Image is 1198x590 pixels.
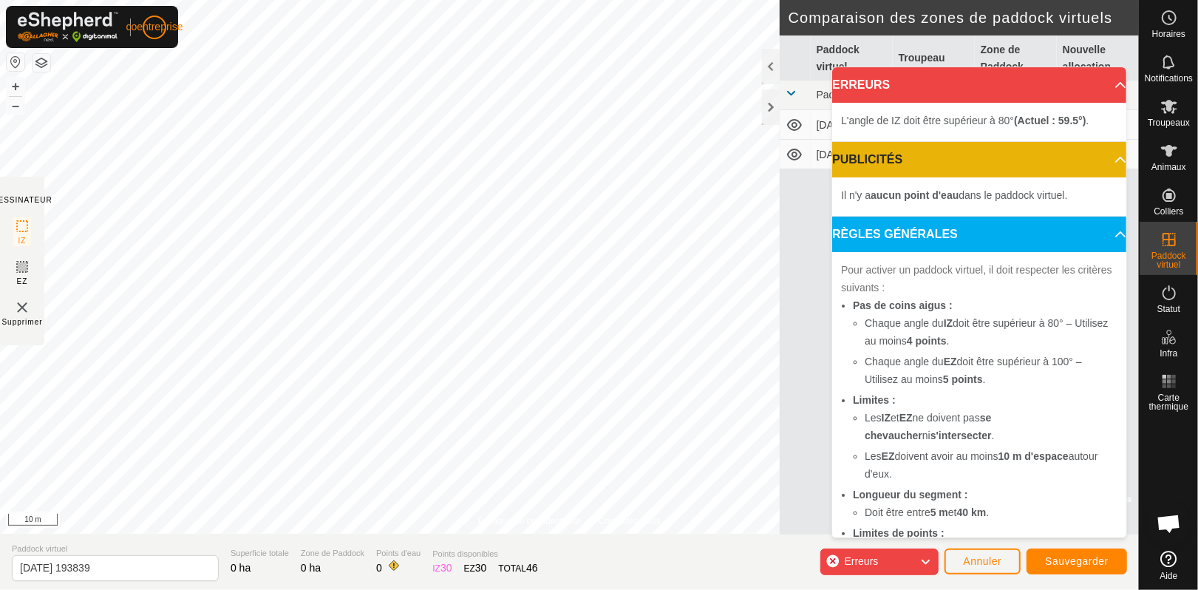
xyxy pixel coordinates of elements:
[983,373,986,385] font: .
[231,562,251,574] font: 0 ha
[930,506,948,518] font: 5 m
[913,412,980,424] font: ne doivent pas
[7,53,24,71] button: Réinitialiser la carte
[440,562,452,574] font: 30
[1086,115,1089,126] font: .
[841,115,1014,126] font: L'angle de IZ doit être supérieur à 80°
[1148,118,1190,128] font: Troupeaux
[817,149,887,160] font: [DATE] 193603
[946,335,949,347] font: .
[526,562,538,574] font: 46
[18,12,118,42] img: Logo Gallagher
[948,506,957,518] font: et
[12,98,19,113] font: –
[832,153,902,166] font: PUBLICITÉS
[832,78,890,91] font: ERREURS
[832,142,1126,177] p-accordion-header: PUBLICITÉS
[17,277,28,285] font: EZ
[817,119,887,131] font: [DATE] 193428
[882,450,895,462] font: EZ
[12,78,20,94] font: +
[930,430,992,441] font: s'intersecter
[899,412,913,424] font: EZ
[944,356,957,367] font: EZ
[943,373,983,385] font: 5 points
[865,356,1082,385] font: doit être supérieur à 100° – Utilisez au moins
[18,237,27,245] font: IZ
[1157,304,1180,314] font: Statut
[1152,29,1185,39] font: Horaires
[1151,251,1186,270] font: Paddock virtuel
[832,103,1126,141] p-accordion-content: ERREURS
[865,317,1108,347] font: doit être supérieur à 80° – Utilisez au moins
[126,21,183,33] font: coentreprise
[432,549,498,558] font: Points disponibles
[957,506,987,518] font: 40 km
[998,450,1069,462] font: 10 m d'espace
[599,515,661,528] a: Contactez-nous
[964,555,1002,567] font: Annuler
[789,10,1113,26] font: Comparaison des zones de paddock virtuels
[1147,501,1191,546] div: Ouvrir le chat
[832,67,1126,103] p-accordion-header: ERREURS
[1,318,42,326] font: Supprimer
[1151,162,1186,172] font: Animaux
[865,412,882,424] font: Les
[1160,348,1177,359] font: Infra
[945,549,1021,574] button: Annuler
[1149,393,1188,412] font: Carte thermique
[865,506,930,518] font: Doit être entre
[907,335,947,347] font: 4 points
[944,317,953,329] font: IZ
[499,563,527,574] font: TOTAL
[922,430,930,441] font: ni
[301,562,321,574] font: 0 ha
[1160,571,1177,581] font: Aide
[7,97,24,115] button: –
[853,394,896,406] font: Limites :
[13,299,31,316] img: Paddock virtuel
[1014,115,1086,126] font: (Actuel : 59.5°)
[891,412,899,424] font: et
[12,544,67,553] font: Paddock virtuel
[853,299,953,311] font: Pas de coins aigus :
[1063,44,1111,72] font: Nouvelle allocation
[817,44,860,72] font: Paddock virtuel
[853,527,945,539] font: Limites de points :
[865,450,882,462] font: Les
[7,78,24,95] button: +
[853,489,968,501] font: Longueur du segment :
[841,264,1112,294] font: Pour activer un paddock virtuel, il doit respecter les critères suivants :
[376,549,421,557] font: Points d'eau
[478,515,581,528] a: Politique de confidentialité
[1027,549,1127,574] button: Sauvegarder
[832,228,958,240] font: RÈGLES GÉNÉRALES
[986,506,989,518] font: .
[871,189,959,201] font: aucun point d'eau
[1145,73,1193,84] font: Notifications
[376,562,382,574] font: 0
[865,317,944,329] font: Chaque angle du
[432,563,440,574] font: IZ
[845,555,879,567] font: Erreurs
[865,356,944,367] font: Chaque angle du
[231,549,289,557] font: Superficie totale
[832,217,1126,252] p-accordion-header: RÈGLES GÉNÉRALES
[991,430,994,441] font: .
[981,44,1024,72] font: Zone de Paddock
[1045,555,1109,567] font: Sauvegarder
[959,189,1067,201] font: dans le paddock virtuel.
[599,516,661,526] font: Contactez-nous
[478,516,581,526] font: Politique de confidentialité
[475,562,487,574] font: 30
[1154,206,1183,217] font: Colliers
[832,177,1126,216] p-accordion-content: PUBLICITÉS
[841,189,871,201] font: Il n'y a
[899,52,945,64] font: Troupeau
[464,563,475,574] font: EZ
[894,450,998,462] font: doivent avoir au moins
[301,549,364,557] font: Zone de Paddock
[1140,545,1198,586] a: Aide
[817,89,1004,101] font: Paddock virtuels sans Paddock physique
[33,54,50,72] button: Couches de carte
